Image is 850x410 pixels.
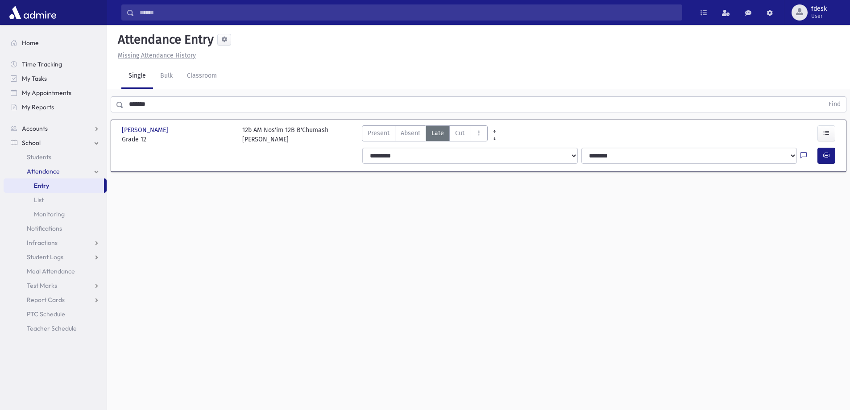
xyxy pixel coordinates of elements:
[153,64,180,89] a: Bulk
[34,196,44,204] span: List
[122,135,233,144] span: Grade 12
[4,164,107,178] a: Attendance
[4,207,107,221] a: Monitoring
[242,125,328,144] div: 12b AM Nos'im 12B B'Chumash [PERSON_NAME]
[4,121,107,136] a: Accounts
[362,125,488,144] div: AttTypes
[401,128,420,138] span: Absent
[4,86,107,100] a: My Appointments
[4,71,107,86] a: My Tasks
[811,5,827,12] span: fdesk
[180,64,224,89] a: Classroom
[4,293,107,307] a: Report Cards
[455,128,464,138] span: Cut
[4,57,107,71] a: Time Tracking
[27,310,65,318] span: PTC Schedule
[4,236,107,250] a: Infractions
[122,125,170,135] span: [PERSON_NAME]
[22,39,39,47] span: Home
[114,52,196,59] a: Missing Attendance History
[27,239,58,247] span: Infractions
[4,321,107,335] a: Teacher Schedule
[134,4,682,21] input: Search
[823,97,846,112] button: Find
[4,36,107,50] a: Home
[4,150,107,164] a: Students
[4,307,107,321] a: PTC Schedule
[4,250,107,264] a: Student Logs
[27,267,75,275] span: Meal Attendance
[34,182,49,190] span: Entry
[22,89,71,97] span: My Appointments
[27,224,62,232] span: Notifications
[4,193,107,207] a: List
[4,136,107,150] a: School
[22,139,41,147] span: School
[27,253,63,261] span: Student Logs
[368,128,390,138] span: Present
[22,124,48,133] span: Accounts
[4,221,107,236] a: Notifications
[22,60,62,68] span: Time Tracking
[34,210,65,218] span: Monitoring
[114,32,214,47] h5: Attendance Entry
[4,278,107,293] a: Test Marks
[27,153,51,161] span: Students
[121,64,153,89] a: Single
[4,264,107,278] a: Meal Attendance
[27,167,60,175] span: Attendance
[22,103,54,111] span: My Reports
[811,12,827,20] span: User
[22,75,47,83] span: My Tasks
[4,178,104,193] a: Entry
[4,100,107,114] a: My Reports
[27,282,57,290] span: Test Marks
[27,324,77,332] span: Teacher Schedule
[27,296,65,304] span: Report Cards
[7,4,58,21] img: AdmirePro
[118,52,196,59] u: Missing Attendance History
[431,128,444,138] span: Late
